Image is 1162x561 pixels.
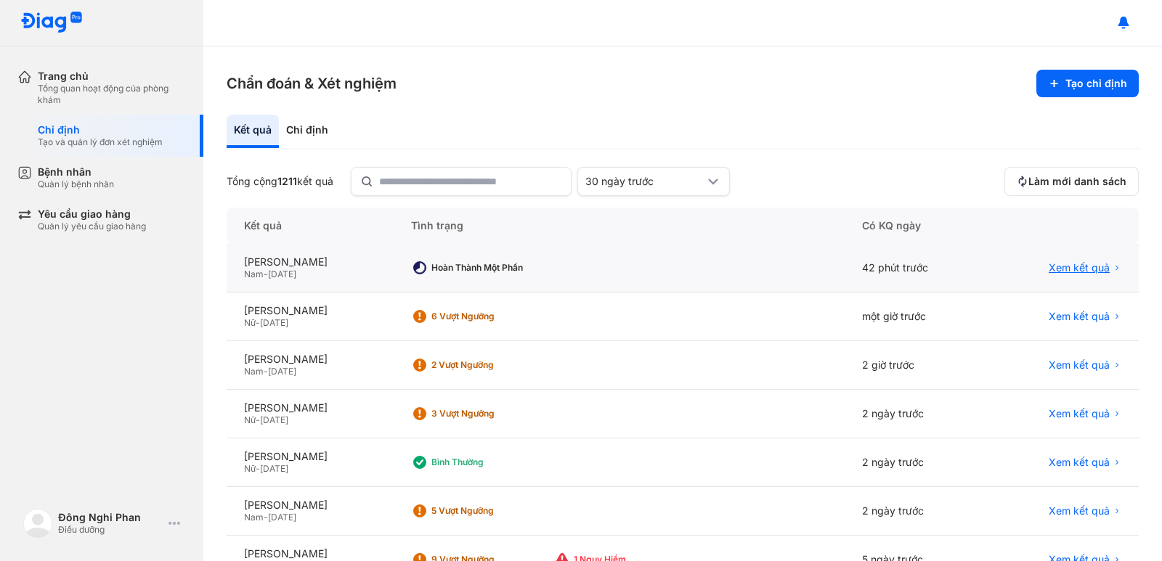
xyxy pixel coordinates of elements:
[244,401,376,414] div: [PERSON_NAME]
[1049,504,1110,517] span: Xem kết quả
[260,463,288,474] span: [DATE]
[244,463,256,474] span: Nữ
[1049,407,1110,420] span: Xem kết quả
[845,438,987,487] div: 2 ngày trước
[845,292,987,341] div: một giờ trước
[1036,70,1139,97] button: Tạo chỉ định
[268,269,296,279] span: [DATE]
[38,179,114,190] div: Quản lý bệnh nhân
[1049,261,1110,274] span: Xem kết quả
[58,524,163,536] div: Điều dưỡng
[244,450,376,463] div: [PERSON_NAME]
[38,70,186,83] div: Trang chủ
[1049,359,1110,372] span: Xem kết quả
[431,359,548,371] div: 2 Vượt ngưỡng
[585,175,704,188] div: 30 ngày trước
[227,208,394,244] div: Kết quả
[38,83,186,106] div: Tổng quan hoạt động của phòng khám
[394,208,845,244] div: Tình trạng
[244,317,256,328] span: Nữ
[279,115,336,148] div: Chỉ định
[264,366,268,377] span: -
[277,175,297,187] span: 1211
[431,262,548,274] div: Hoàn thành một phần
[256,414,260,425] span: -
[431,456,548,468] div: Bình thường
[1004,167,1139,196] button: Làm mới danh sách
[256,317,260,328] span: -
[227,73,397,94] h3: Chẩn đoán & Xét nghiệm
[244,547,376,560] div: [PERSON_NAME]
[1028,175,1126,188] span: Làm mới danh sách
[260,414,288,425] span: [DATE]
[227,115,279,148] div: Kết quả
[244,512,264,523] span: Nam
[845,341,987,390] div: 2 giờ trước
[227,175,333,188] div: Tổng cộng kết quả
[845,208,987,244] div: Có KQ ngày
[244,414,256,425] span: Nữ
[38,136,163,148] div: Tạo và quản lý đơn xét nghiệm
[264,269,268,279] span: -
[20,12,83,34] img: logo
[38,165,114,179] div: Bệnh nhân
[845,487,987,536] div: 2 ngày trước
[38,123,163,136] div: Chỉ định
[256,463,260,474] span: -
[268,366,296,377] span: [DATE]
[244,255,376,269] div: [PERSON_NAME]
[58,511,163,524] div: Đông Nghi Phan
[1049,456,1110,469] span: Xem kết quả
[431,408,548,419] div: 3 Vượt ngưỡng
[244,353,376,366] div: [PERSON_NAME]
[244,499,376,512] div: [PERSON_NAME]
[845,390,987,438] div: 2 ngày trước
[244,304,376,317] div: [PERSON_NAME]
[260,317,288,328] span: [DATE]
[38,208,146,221] div: Yêu cầu giao hàng
[845,244,987,292] div: 42 phút trước
[431,505,548,517] div: 5 Vượt ngưỡng
[268,512,296,523] span: [DATE]
[38,221,146,232] div: Quản lý yêu cầu giao hàng
[244,366,264,377] span: Nam
[23,509,52,538] img: logo
[431,311,548,322] div: 6 Vượt ngưỡng
[244,269,264,279] span: Nam
[264,512,268,523] span: -
[1049,310,1110,323] span: Xem kết quả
